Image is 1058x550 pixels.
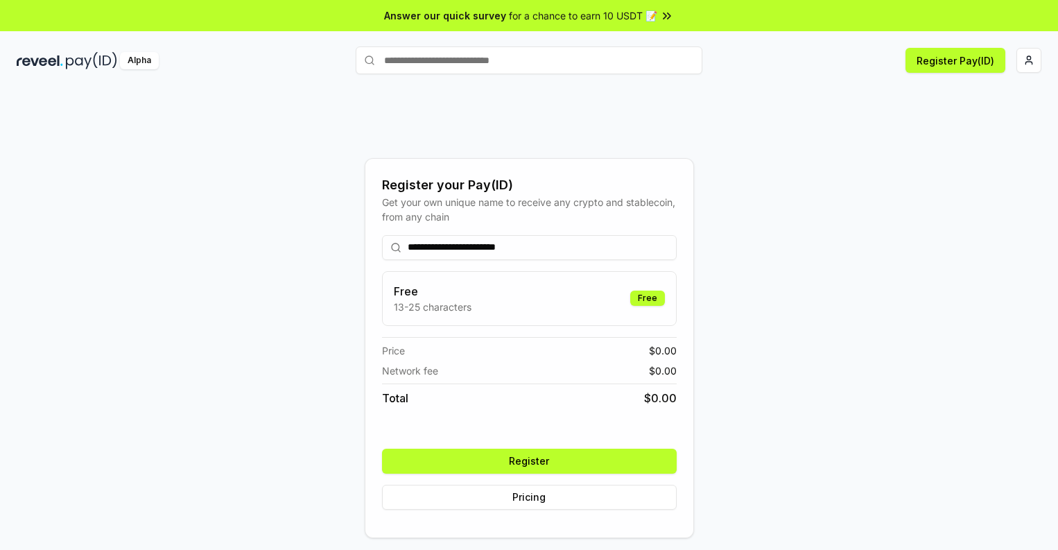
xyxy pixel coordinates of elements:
[66,52,117,69] img: pay_id
[509,8,657,23] span: for a chance to earn 10 USDT 📝
[644,390,677,406] span: $ 0.00
[17,52,63,69] img: reveel_dark
[649,343,677,358] span: $ 0.00
[382,343,405,358] span: Price
[382,390,408,406] span: Total
[382,449,677,474] button: Register
[630,291,665,306] div: Free
[394,300,471,314] p: 13-25 characters
[120,52,159,69] div: Alpha
[905,48,1005,73] button: Register Pay(ID)
[382,485,677,510] button: Pricing
[649,363,677,378] span: $ 0.00
[382,175,677,195] div: Register your Pay(ID)
[394,283,471,300] h3: Free
[382,195,677,224] div: Get your own unique name to receive any crypto and stablecoin, from any chain
[384,8,506,23] span: Answer our quick survey
[382,363,438,378] span: Network fee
